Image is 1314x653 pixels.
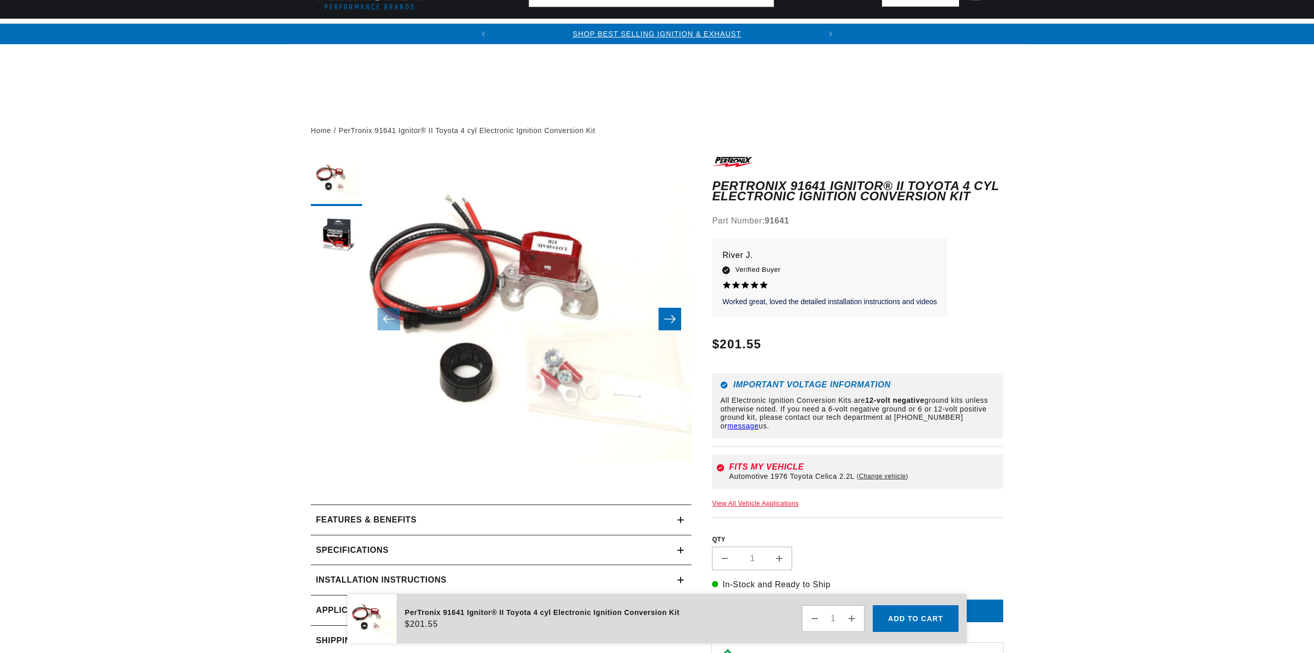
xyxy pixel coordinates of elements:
[422,19,535,43] summary: Coils & Distributors
[405,618,438,630] span: $201.55
[712,535,1003,544] label: QTY
[473,24,494,44] button: Translation missing: en.sections.announcements.previous_announcement
[311,125,1003,136] nav: breadcrumbs
[494,28,820,40] div: Announcement
[316,634,412,647] h2: Shipping & Delivery
[316,573,446,587] h2: Installation instructions
[311,125,331,136] a: Home
[311,155,362,206] button: Load image 1 in gallery view
[990,19,1062,43] summary: Motorcycle
[720,381,995,389] h6: Important Voltage Information
[873,605,959,632] button: Add to cart
[729,463,999,471] div: Fits my vehicle
[712,214,1003,228] div: Part Number:
[311,595,691,626] a: Applications
[311,505,691,535] summary: Features & Benefits
[659,308,681,330] button: Slide right
[791,19,892,43] summary: Battery Products
[865,396,924,404] strong: 12-volt negative
[311,19,422,43] summary: Ignition Conversions
[712,335,761,353] span: $201.55
[494,28,820,40] div: 1 of 2
[765,216,790,225] strong: 91641
[712,181,1003,202] h1: PerTronix 91641 Ignitor® II Toyota 4 cyl Electronic Ignition Conversion Kit
[405,607,680,618] div: PerTronix 91641 Ignitor® II Toyota 4 cyl Electronic Ignition Conversion Kit
[735,264,780,275] span: Verified Buyer
[535,19,714,43] summary: Headers, Exhausts & Components
[722,297,937,307] p: Worked great, loved the detailed installation instructions and videos
[573,30,741,38] a: SHOP BEST SELLING IGNITION & EXHAUST
[727,422,759,430] a: message
[714,19,791,43] summary: Engine Swaps
[720,396,995,431] p: All Electronic Ignition Conversion Kits are ground kits unless otherwise noted. If you need a 6-v...
[316,604,380,617] span: Applications
[316,544,388,557] h2: Specifications
[285,24,1029,44] slideshow-component: Translation missing: en.sections.announcements.announcement_bar
[311,565,691,595] summary: Installation instructions
[347,594,397,644] img: PerTronix 91641 Ignitor® II Toyota 4 cyl Electronic Ignition Conversion Kit
[712,578,1003,591] p: In-Stock and Ready to Ship
[378,308,400,330] button: Slide left
[712,500,799,507] a: View All Vehicle Applications
[857,472,908,480] a: Change vehicle
[820,24,841,44] button: Translation missing: en.sections.announcements.next_announcement
[316,513,417,527] h2: Features & Benefits
[722,248,937,263] p: River J.
[729,472,854,480] span: Automotive 1976 Toyota Celica 2.2L
[892,19,990,43] summary: Spark Plug Wires
[339,125,595,136] a: PerTronix 91641 Ignitor® II Toyota 4 cyl Electronic Ignition Conversion Kit
[311,535,691,565] summary: Specifications
[311,155,691,484] media-gallery: Gallery Viewer
[311,211,362,263] button: Load image 2 in gallery view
